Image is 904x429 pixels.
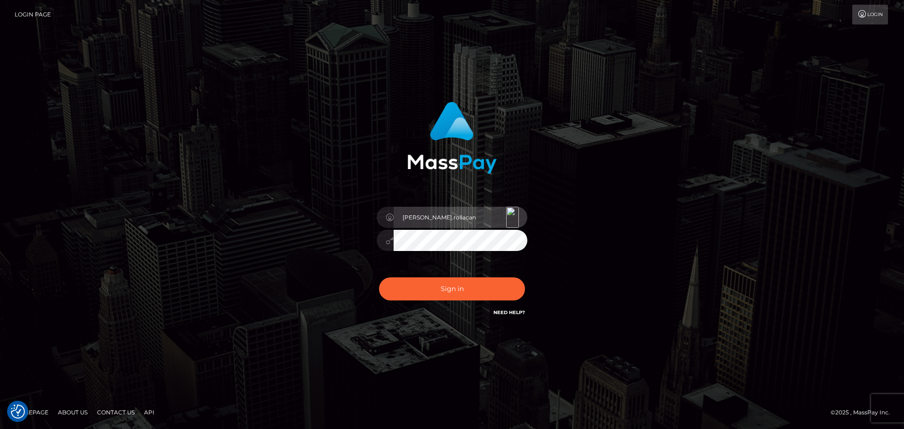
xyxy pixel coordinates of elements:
a: Contact Us [93,405,138,420]
button: Sign in [379,277,525,300]
button: Consent Preferences [11,405,25,419]
img: icon_180.svg [506,207,519,228]
a: Need Help? [493,309,525,316]
a: Login Page [15,5,51,24]
a: Login [852,5,888,24]
img: MassPay Login [407,102,497,174]
input: Username... [394,207,527,228]
a: API [140,405,158,420]
a: Homepage [10,405,52,420]
div: © 2025 , MassPay Inc. [831,407,897,418]
a: About Us [54,405,91,420]
img: Revisit consent button [11,405,25,419]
